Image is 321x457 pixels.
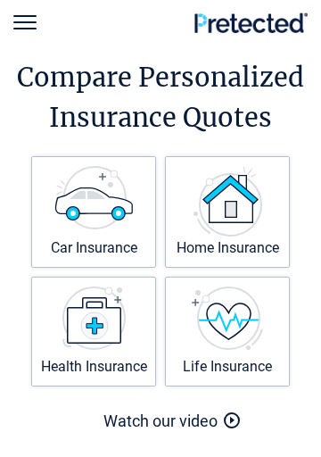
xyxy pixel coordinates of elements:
a: Life Insurance [165,277,290,386]
img: Health Insurance [62,287,126,350]
h1: Compare Personalized Insurance Quotes [13,58,308,138]
img: Life Insurance [192,287,263,350]
img: Car Insurance [54,166,133,229]
img: Pretected Logo [193,12,308,33]
a: Watch our video [103,411,218,430]
img: Home Insurance [193,166,262,237]
a: Health Insurance [31,277,156,386]
a: Home Insurance [165,156,290,268]
a: Car Insurance [31,156,156,268]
